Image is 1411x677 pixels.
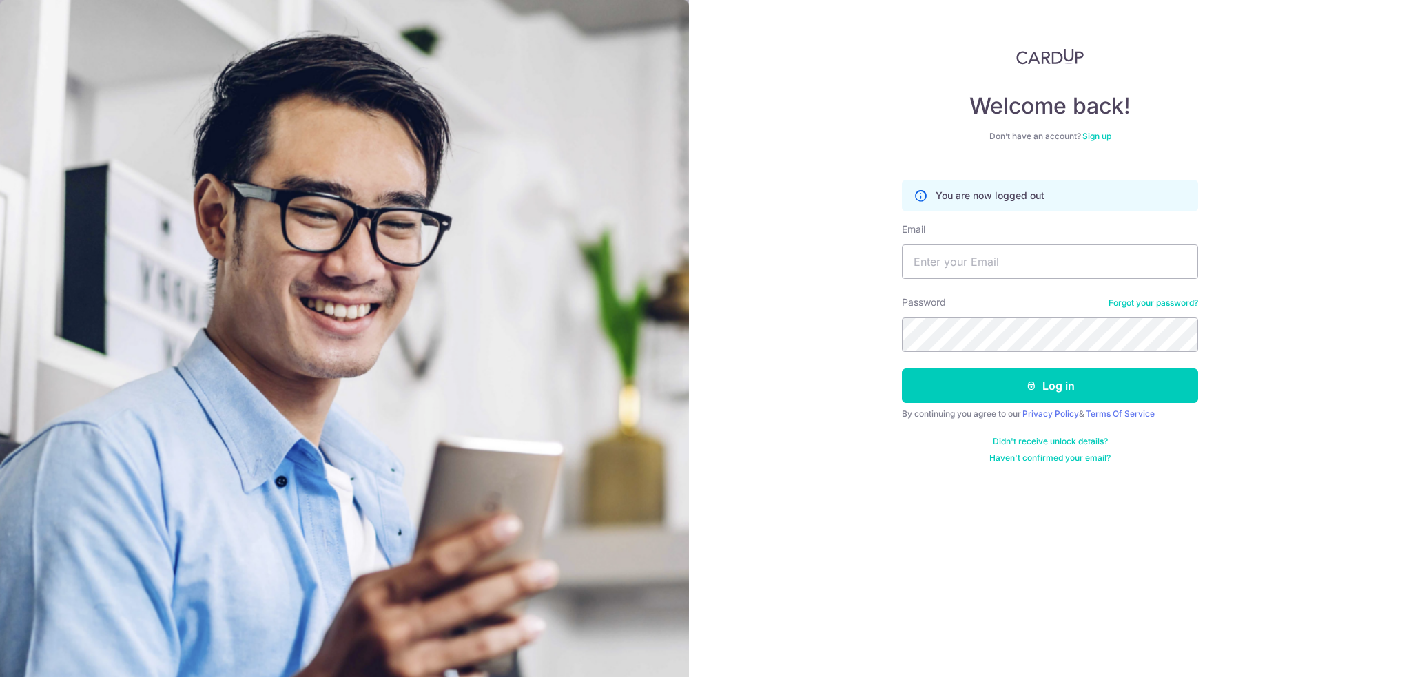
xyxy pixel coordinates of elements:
[902,222,925,236] label: Email
[902,295,946,309] label: Password
[1022,408,1079,419] a: Privacy Policy
[902,408,1198,419] div: By continuing you agree to our &
[902,368,1198,403] button: Log in
[1082,131,1111,141] a: Sign up
[902,131,1198,142] div: Don’t have an account?
[989,452,1111,464] a: Haven't confirmed your email?
[1086,408,1155,419] a: Terms Of Service
[902,244,1198,279] input: Enter your Email
[936,189,1044,202] p: You are now logged out
[902,92,1198,120] h4: Welcome back!
[1109,298,1198,309] a: Forgot your password?
[993,436,1108,447] a: Didn't receive unlock details?
[1016,48,1084,65] img: CardUp Logo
